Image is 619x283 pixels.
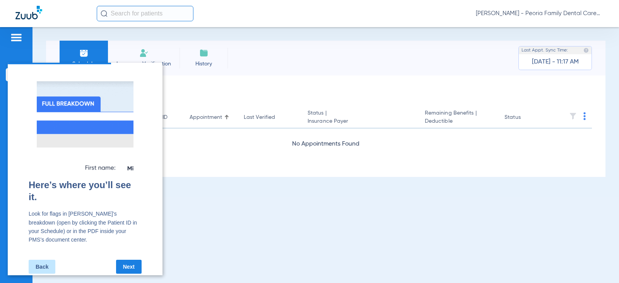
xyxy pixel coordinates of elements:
[522,46,568,54] span: Last Appt. Sync Time:
[21,147,134,182] p: Look for flags in [PERSON_NAME]’s breakdown (open by clicking the Patient ID in your Schedule) or...
[244,113,275,122] div: Last Verified
[498,107,551,129] th: Status
[65,60,102,68] span: Schedule
[190,113,231,122] div: Appointment
[190,113,222,122] div: Appointment
[532,58,579,66] span: [DATE] - 11:17 AM
[301,107,419,129] th: Status |
[569,112,577,120] img: filter.svg
[244,113,295,122] div: Last Verified
[101,10,108,17] img: Search Icon
[15,6,42,19] img: Zuub Logo
[419,107,498,129] th: Remaining Benefits |
[476,10,604,17] span: [PERSON_NAME] - Peoria Family Dental Care
[199,48,209,58] img: History
[308,117,412,125] span: Insurance Payer
[185,60,222,68] span: History
[583,112,586,120] img: group-dot-blue.svg
[10,33,22,42] img: hamburger-icon
[21,116,134,140] h2: Here’s where you’ll see it.
[21,197,48,211] a: Back
[425,117,492,125] span: Deductible
[60,139,592,149] div: No Appointments Found
[97,6,193,21] input: Search for patients
[79,48,89,58] img: Schedule
[114,60,174,68] span: Insurance Verification
[583,48,589,53] img: last sync help info
[139,48,149,58] img: Manual Insurance Verification
[108,197,134,211] a: Next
